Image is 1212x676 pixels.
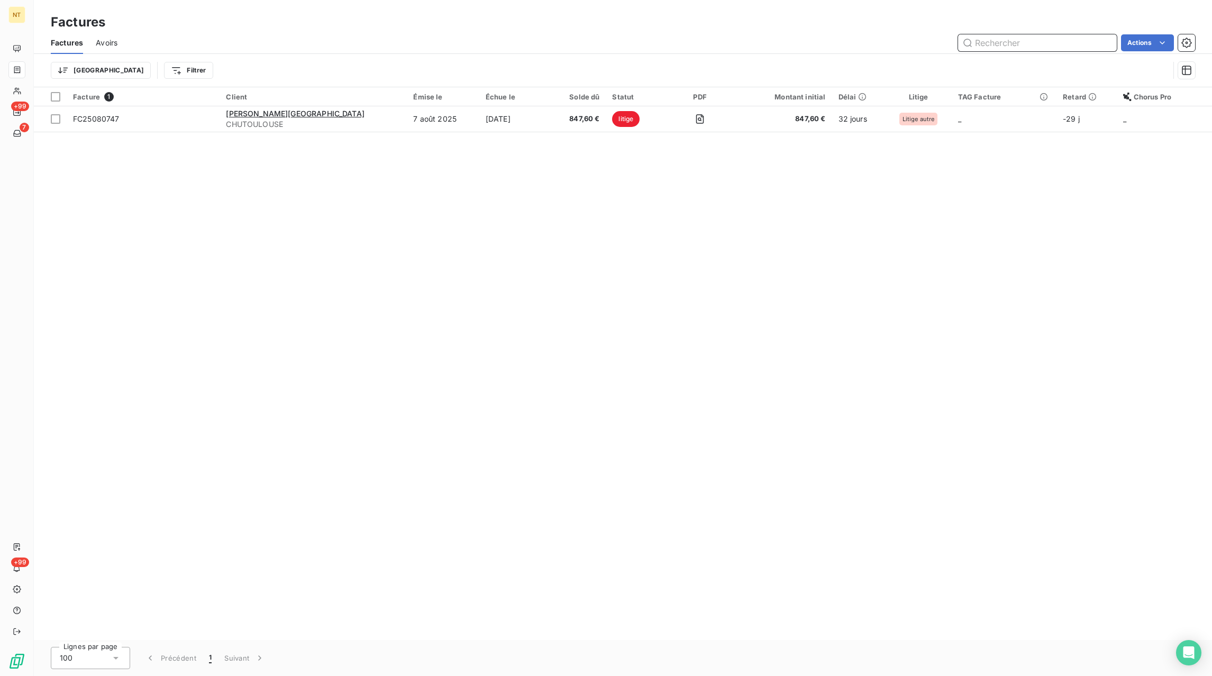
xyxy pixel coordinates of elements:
span: +99 [11,102,29,111]
div: Chorus Pro [1123,93,1206,101]
span: -29 j [1063,114,1080,123]
div: TAG Facture [958,93,1051,101]
div: Solde dû [557,93,600,101]
div: Statut [612,93,660,101]
img: Logo LeanPay [8,653,25,670]
div: Client [226,93,400,101]
span: +99 [11,558,29,567]
span: [PERSON_NAME][GEOGRAPHIC_DATA] [226,109,364,118]
span: CHUTOULOUSE [226,119,400,130]
button: Filtrer [164,62,213,79]
button: Précédent [139,647,203,669]
span: Facture [73,93,100,101]
span: 100 [60,653,72,663]
button: Actions [1121,34,1174,51]
span: litige [612,111,640,127]
span: 1 [104,92,114,102]
span: 847,60 € [557,114,600,124]
span: _ [1123,114,1126,123]
button: 1 [203,647,218,669]
button: Suivant [218,647,271,669]
div: Émise le [413,93,473,101]
span: 7 [20,123,29,132]
button: [GEOGRAPHIC_DATA] [51,62,151,79]
span: 1 [209,653,212,663]
div: PDF [673,93,727,101]
span: Factures [51,38,83,48]
td: 7 août 2025 [407,106,479,132]
div: Échue le [486,93,544,101]
div: Litige [892,93,945,101]
span: FC25080747 [73,114,120,123]
input: Rechercher [958,34,1117,51]
span: Avoirs [96,38,117,48]
td: [DATE] [479,106,551,132]
div: Open Intercom Messenger [1176,640,1201,665]
h3: Factures [51,13,105,32]
span: Litige autre [903,116,935,122]
div: Retard [1063,93,1110,101]
div: Montant initial [740,93,825,101]
div: Délai [839,93,879,101]
td: 32 jours [832,106,886,132]
div: NT [8,6,25,23]
span: 847,60 € [740,114,825,124]
span: _ [958,114,961,123]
